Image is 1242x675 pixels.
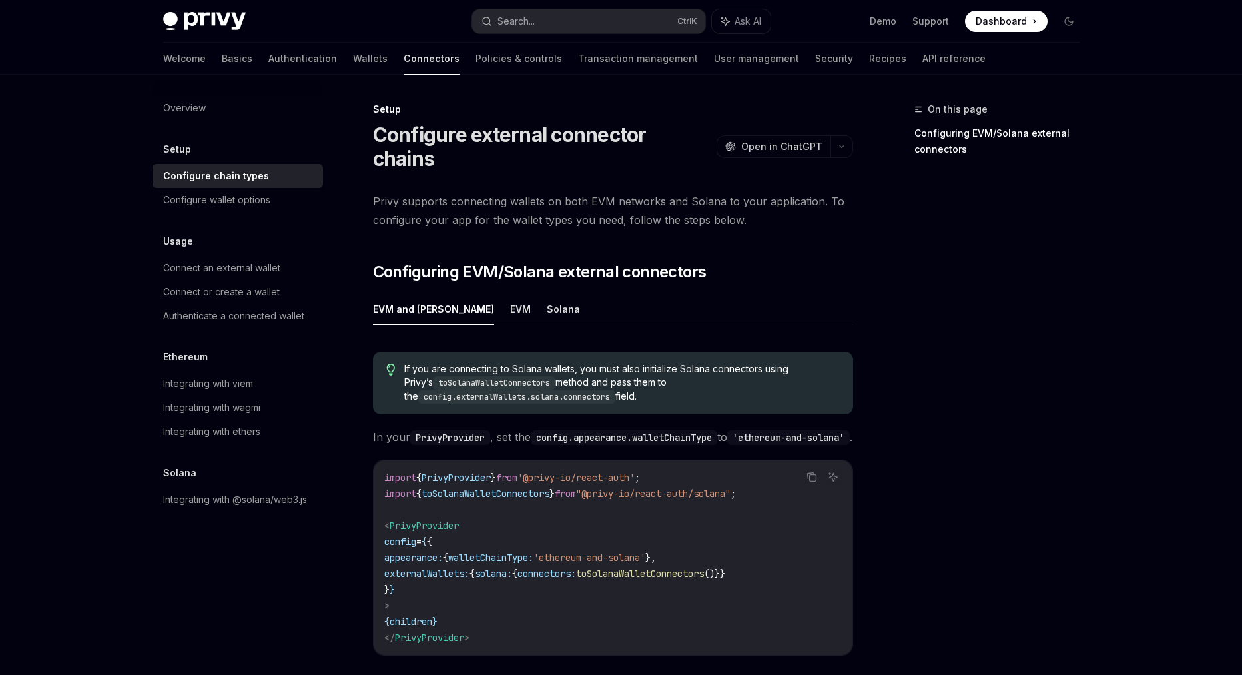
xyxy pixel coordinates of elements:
[497,13,535,29] div: Search...
[163,192,270,208] div: Configure wallet options
[153,488,323,512] a: Integrating with @solana/web3.js
[373,192,853,229] span: Privy supports connecting wallets on both EVM networks and Solana to your application. To configu...
[549,488,555,500] span: }
[153,96,323,120] a: Overview
[469,568,475,580] span: {
[390,584,395,596] span: }
[384,536,416,548] span: config
[353,43,388,75] a: Wallets
[533,552,645,564] span: 'ethereum-and-solana'
[163,349,208,365] h5: Ethereum
[163,308,304,324] div: Authenticate a connected wallet
[153,304,323,328] a: Authenticate a connected wallet
[824,468,842,486] button: Ask AI
[153,164,323,188] a: Configure chain types
[163,100,206,116] div: Overview
[422,488,549,500] span: toSolanaWalletConnectors
[735,15,761,28] span: Ask AI
[475,568,512,580] span: solana:
[416,472,422,484] span: {
[464,632,469,644] span: >
[432,616,438,628] span: }
[163,284,280,300] div: Connect or create a wallet
[384,520,390,532] span: <
[928,101,988,117] span: On this page
[390,616,432,628] span: children
[496,472,517,484] span: from
[422,536,427,548] span: {
[635,472,640,484] span: ;
[427,536,432,548] span: {
[803,468,820,486] button: Copy the contents from the code block
[677,16,697,27] span: Ctrl K
[443,552,448,564] span: {
[416,536,422,548] span: =
[531,430,717,445] code: config.appearance.walletChainType
[912,15,949,28] a: Support
[163,141,191,157] h5: Setup
[404,362,839,404] span: If you are connecting to Solana wallets, you must also initialize Solana connectors using Privy’s...
[163,424,260,440] div: Integrating with ethers
[576,568,704,580] span: toSolanaWalletConnectors
[976,15,1027,28] span: Dashboard
[704,568,725,580] span: ()}}
[384,584,390,596] span: }
[870,15,896,28] a: Demo
[163,376,253,392] div: Integrating with viem
[384,632,395,644] span: </
[418,390,615,404] code: config.externalWallets.solana.connectors
[869,43,906,75] a: Recipes
[153,420,323,444] a: Integrating with ethers
[390,520,459,532] span: PrivyProvider
[815,43,853,75] a: Security
[153,280,323,304] a: Connect or create a wallet
[914,123,1090,160] a: Configuring EVM/Solana external connectors
[472,9,705,33] button: Search...CtrlK
[416,488,422,500] span: {
[373,261,707,283] span: Configuring EVM/Solana external connectors
[731,488,736,500] span: ;
[153,372,323,396] a: Integrating with viem
[714,43,799,75] a: User management
[512,568,517,580] span: {
[547,293,580,325] button: Solana
[163,465,196,481] h5: Solana
[410,430,490,445] code: PrivyProvider
[741,140,822,153] span: Open in ChatGPT
[922,43,986,75] a: API reference
[712,9,771,33] button: Ask AI
[163,492,307,508] div: Integrating with @solana/web3.js
[433,376,555,390] code: toSolanaWalletConnectors
[384,568,469,580] span: externalWallets:
[384,488,416,500] span: import
[163,260,280,276] div: Connect an external wallet
[373,123,711,171] h1: Configure external connector chains
[163,168,269,184] div: Configure chain types
[153,396,323,420] a: Integrating with wagmi
[222,43,252,75] a: Basics
[965,11,1048,32] a: Dashboard
[384,616,390,628] span: {
[373,428,853,446] span: In your , set the to .
[163,233,193,249] h5: Usage
[163,400,260,416] div: Integrating with wagmi
[517,472,635,484] span: '@privy-io/react-auth'
[576,488,731,500] span: "@privy-io/react-auth/solana"
[163,43,206,75] a: Welcome
[491,472,496,484] span: }
[373,103,853,116] div: Setup
[717,135,830,158] button: Open in ChatGPT
[1058,11,1080,32] button: Toggle dark mode
[384,552,443,564] span: appearance:
[386,364,396,376] svg: Tip
[422,472,491,484] span: PrivyProvider
[373,293,494,325] button: EVM and [PERSON_NAME]
[404,43,460,75] a: Connectors
[153,256,323,280] a: Connect an external wallet
[517,568,576,580] span: connectors:
[448,552,533,564] span: walletChainType:
[384,600,390,612] span: >
[395,632,464,644] span: PrivyProvider
[578,43,698,75] a: Transaction management
[727,430,850,445] code: 'ethereum-and-solana'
